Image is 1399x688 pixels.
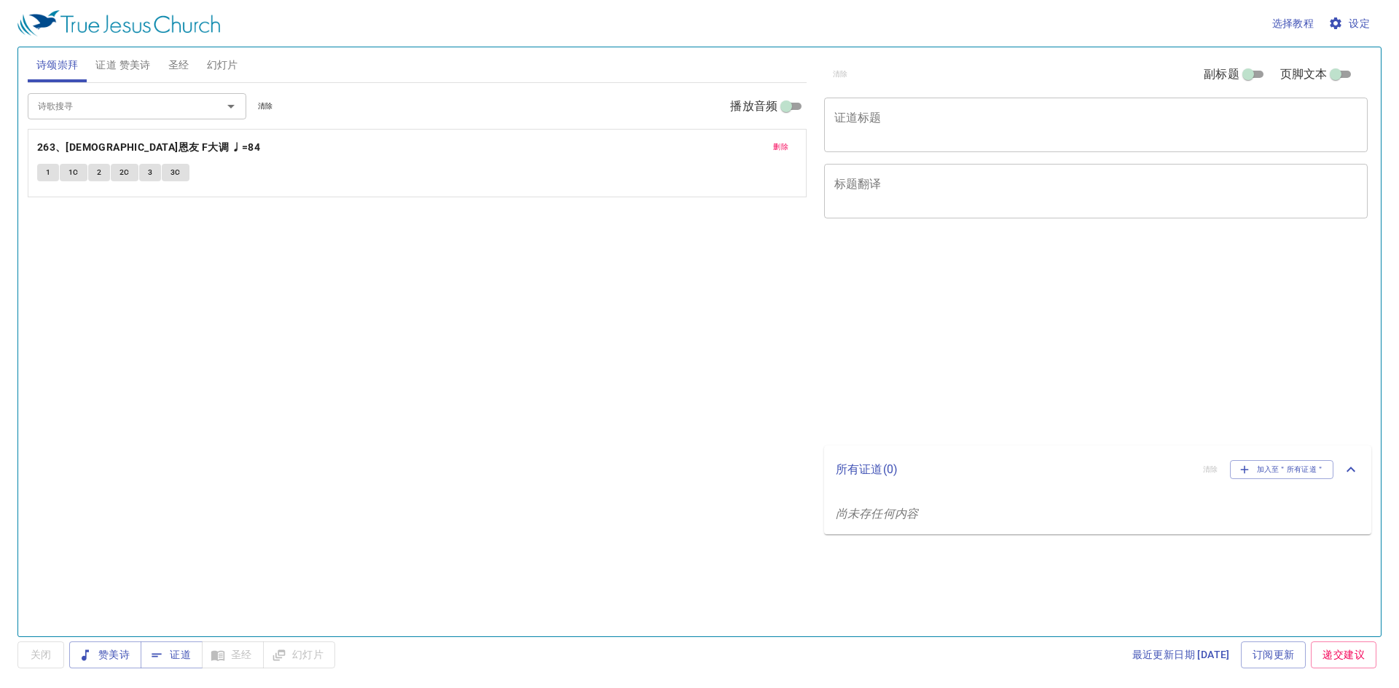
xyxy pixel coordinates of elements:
[1253,646,1295,664] span: 订阅更新
[818,234,1261,440] iframe: from-child
[258,100,273,113] span: 清除
[162,164,189,181] button: 3C
[168,56,189,74] span: 圣经
[1241,641,1306,668] a: 订阅更新
[836,461,1191,478] p: 所有证道 ( 0 )
[1239,463,1325,476] span: 加入至＂所有证道＂
[97,166,101,179] span: 2
[1280,66,1328,83] span: 页脚文本
[141,641,203,668] button: 证道
[152,646,191,664] span: 证道
[1132,646,1230,664] span: 最近更新日期 [DATE]
[95,56,150,74] span: 证道 赞美诗
[824,446,1371,494] div: 所有证道(0)清除加入至＂所有证道＂
[1311,641,1376,668] a: 递交建议
[773,141,788,154] span: 删除
[730,98,777,115] span: 播放音频
[1325,10,1376,37] button: 设定
[171,166,181,179] span: 3C
[1266,10,1320,37] button: 选择教程
[249,98,282,115] button: 清除
[36,56,79,74] span: 诗颂崇拜
[37,138,260,157] b: 263、[DEMOGRAPHIC_DATA]恩友 F大调 ♩=84
[1331,15,1370,33] span: 设定
[1230,460,1334,479] button: 加入至＂所有证道＂
[1272,15,1314,33] span: 选择教程
[1204,66,1239,83] span: 副标题
[37,138,263,157] button: 263、[DEMOGRAPHIC_DATA]恩友 F大调 ♩=84
[1322,646,1365,664] span: 递交建议
[88,164,110,181] button: 2
[119,166,130,179] span: 2C
[836,507,918,521] i: 尚未存任何内容
[221,96,241,116] button: Open
[17,10,220,36] img: True Jesus Church
[60,164,87,181] button: 1C
[69,641,141,668] button: 赞美诗
[207,56,238,74] span: 幻灯片
[139,164,161,181] button: 3
[37,164,59,181] button: 1
[68,166,79,179] span: 1C
[764,138,797,156] button: 删除
[148,166,152,179] span: 3
[46,166,50,179] span: 1
[81,646,130,664] span: 赞美诗
[111,164,138,181] button: 2C
[1126,641,1236,668] a: 最近更新日期 [DATE]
